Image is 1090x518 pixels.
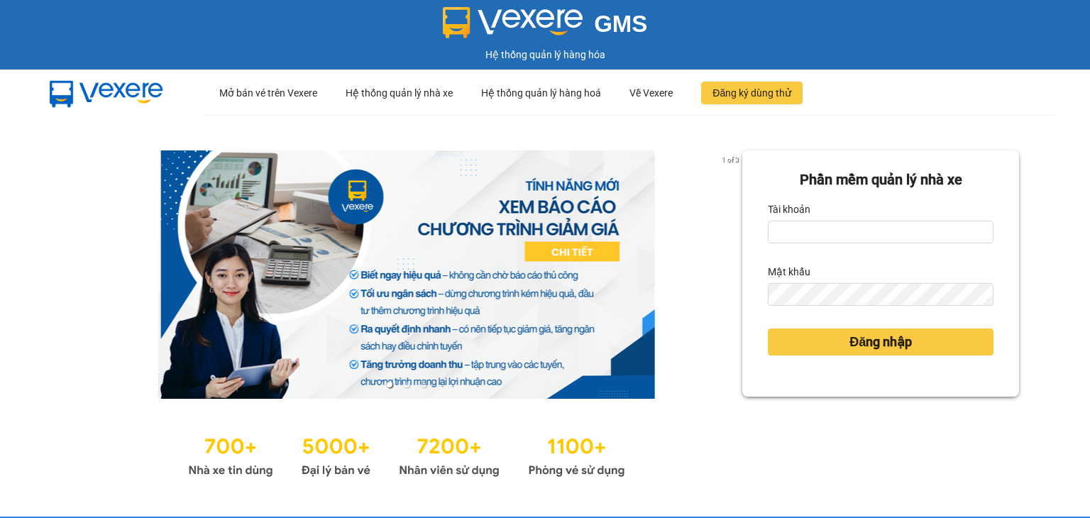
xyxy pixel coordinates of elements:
img: mbUUG5Q.png [35,70,177,116]
div: Mở bán vé trên Vexere [219,70,317,116]
button: next slide / item [722,150,742,399]
div: Hệ thống quản lý hàng hóa [4,47,1086,62]
li: slide item 3 [421,382,426,387]
div: Hệ thống quản lý nhà xe [346,70,453,116]
img: logo 2 [443,7,583,38]
span: Đăng nhập [849,332,912,352]
a: GMS [443,21,648,33]
div: Hệ thống quản lý hàng hoá [481,70,601,116]
label: Mật khẩu [768,260,810,283]
p: 1 of 3 [717,150,742,169]
img: Statistics.png [188,427,625,481]
span: Đăng ký dùng thử [712,85,791,101]
div: Phần mềm quản lý nhà xe [768,169,993,191]
div: Về Vexere [629,70,673,116]
input: Tài khoản [768,221,993,243]
button: Đăng ký dùng thử [701,82,803,104]
li: slide item 2 [404,382,409,387]
button: Đăng nhập [768,329,993,356]
label: Tài khoản [768,198,810,221]
input: Mật khẩu [768,283,993,306]
button: previous slide / item [71,150,91,399]
li: slide item 1 [387,382,392,387]
span: GMS [594,11,647,37]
